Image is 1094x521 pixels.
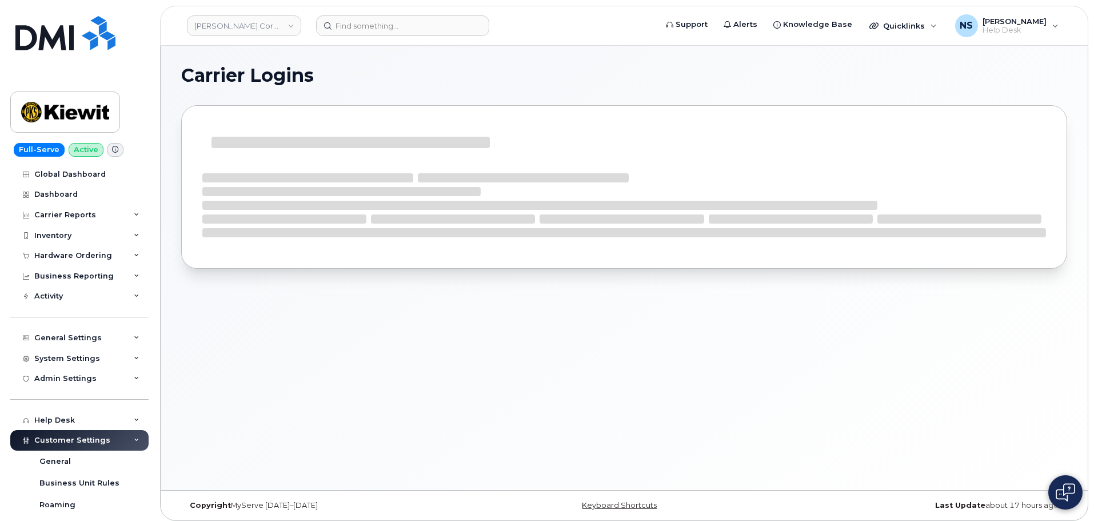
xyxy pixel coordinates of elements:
a: Keyboard Shortcuts [582,501,657,510]
div: MyServe [DATE]–[DATE] [181,501,477,510]
img: Open chat [1056,483,1075,502]
span: Carrier Logins [181,67,314,84]
div: about 17 hours ago [772,501,1067,510]
strong: Copyright [190,501,231,510]
strong: Last Update [935,501,985,510]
